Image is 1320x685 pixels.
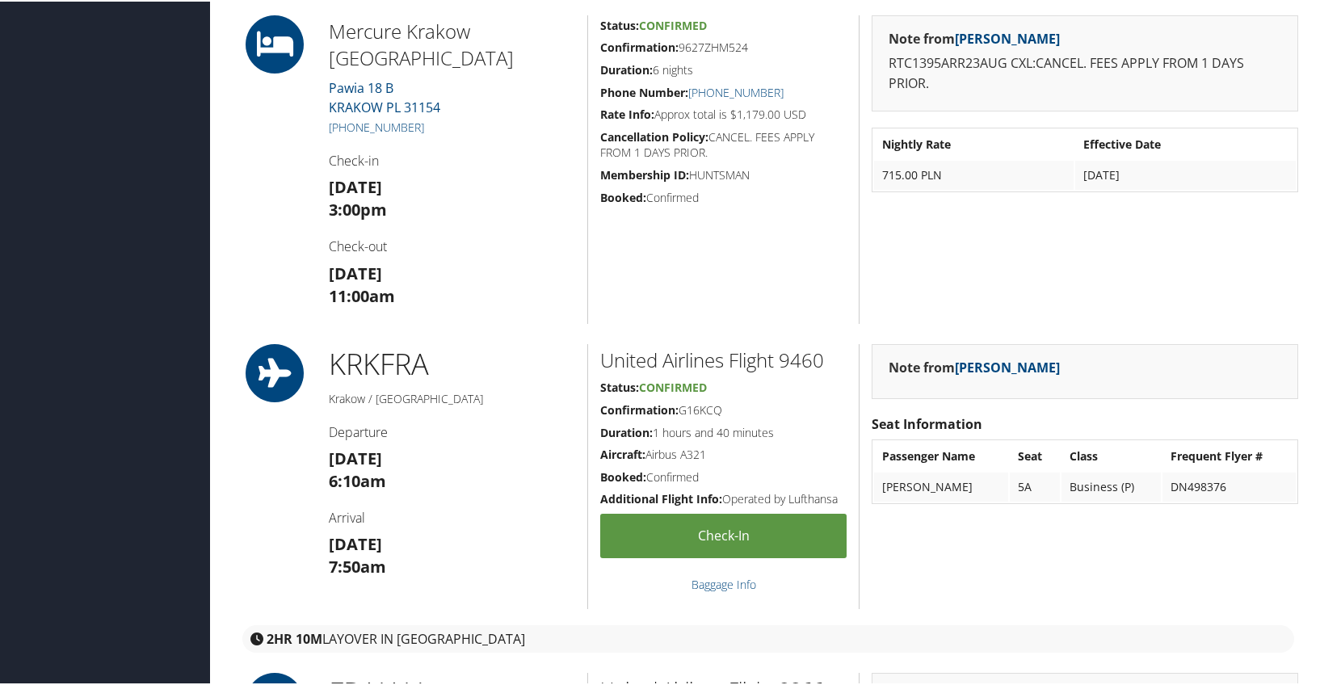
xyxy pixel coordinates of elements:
[889,28,1060,46] strong: Note from
[1061,440,1161,469] th: Class
[329,236,576,254] h4: Check-out
[1075,159,1296,188] td: [DATE]
[874,159,1074,188] td: 715.00 PLN
[600,345,847,372] h2: United Airlines Flight 9460
[600,512,847,557] a: Check-in
[600,423,847,439] h5: 1 hours and 40 minutes
[329,197,387,219] strong: 3:00pm
[329,446,382,468] strong: [DATE]
[600,188,847,204] h5: Confirmed
[639,16,707,32] span: Confirmed
[600,445,645,460] strong: Aircraft:
[600,16,639,32] strong: Status:
[267,628,322,646] strong: 2HR 10M
[1162,440,1296,469] th: Frequent Flyer #
[874,128,1074,158] th: Nightly Rate
[872,414,982,431] strong: Seat Information
[329,174,382,196] strong: [DATE]
[874,471,1008,500] td: [PERSON_NAME]
[600,468,646,483] strong: Booked:
[600,83,688,99] strong: Phone Number:
[600,38,679,53] strong: Confirmation:
[329,118,424,133] a: [PHONE_NUMBER]
[1061,471,1161,500] td: Business (P)
[329,507,576,525] h4: Arrival
[329,78,440,115] a: Pawia 18 BKRAKOW PL 31154
[600,128,708,143] strong: Cancellation Policy:
[600,468,847,484] h5: Confirmed
[329,554,386,576] strong: 7:50am
[329,16,576,70] h2: Mercure Krakow [GEOGRAPHIC_DATA]
[692,575,756,590] a: Baggage Info
[1010,440,1060,469] th: Seat
[1075,128,1296,158] th: Effective Date
[600,423,653,439] strong: Duration:
[688,83,784,99] a: [PHONE_NUMBER]
[639,378,707,393] span: Confirmed
[329,422,576,439] h4: Departure
[600,490,847,506] h5: Operated by Lufthansa
[889,52,1281,93] p: RTC1395ARR23AUG CXL:CANCEL. FEES APPLY FROM 1 DAYS PRIOR.
[600,401,679,416] strong: Confirmation:
[600,38,847,54] h5: 9627ZHM524
[874,440,1008,469] th: Passenger Name
[600,490,722,505] strong: Additional Flight Info:
[242,624,1294,651] div: layover in [GEOGRAPHIC_DATA]
[889,357,1060,375] strong: Note from
[329,261,382,283] strong: [DATE]
[600,401,847,417] h5: G16KCQ
[1010,471,1060,500] td: 5A
[600,166,847,182] h5: HUNTSMAN
[600,445,847,461] h5: Airbus A321
[329,532,382,553] strong: [DATE]
[600,105,847,121] h5: Approx total is $1,179.00 USD
[600,61,653,76] strong: Duration:
[600,128,847,159] h5: CANCEL. FEES APPLY FROM 1 DAYS PRIOR.
[955,357,1060,375] a: [PERSON_NAME]
[600,166,689,181] strong: Membership ID:
[600,188,646,204] strong: Booked:
[329,469,386,490] strong: 6:10am
[329,284,395,305] strong: 11:00am
[600,378,639,393] strong: Status:
[600,105,654,120] strong: Rate Info:
[329,342,576,383] h1: KRK FRA
[600,61,847,77] h5: 6 nights
[1162,471,1296,500] td: DN498376
[329,150,576,168] h4: Check-in
[329,389,576,406] h5: Krakow / [GEOGRAPHIC_DATA]
[955,28,1060,46] a: [PERSON_NAME]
